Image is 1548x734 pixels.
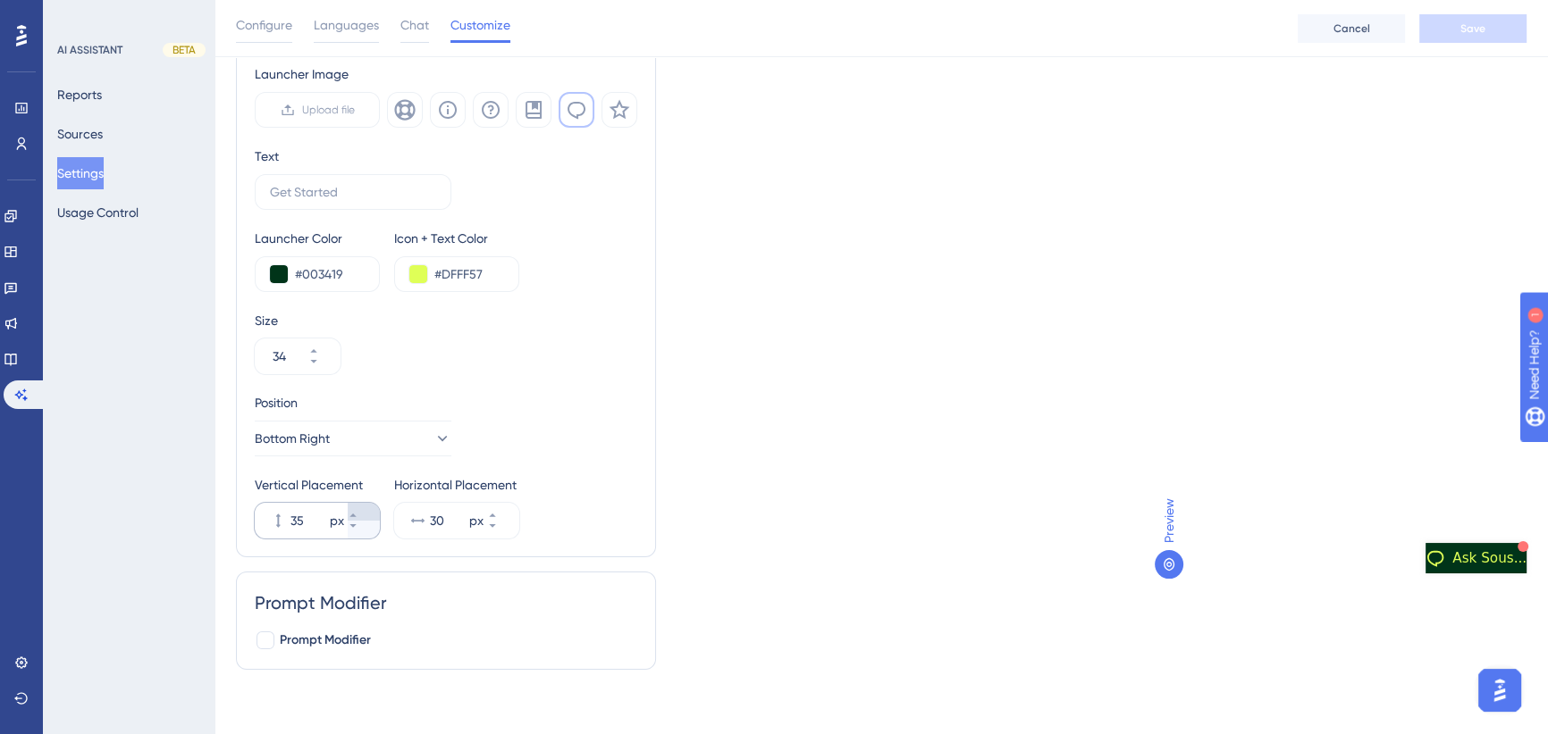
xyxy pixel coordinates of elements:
[430,510,466,531] input: px
[469,510,484,531] div: px
[1419,14,1527,43] button: Save
[57,43,122,57] div: AI ASSISTANT
[255,474,380,496] div: Vertical Placement
[255,63,637,85] div: Launcher Image
[57,118,103,150] button: Sources
[163,43,206,57] div: BETA
[255,310,637,331] div: Size
[255,146,279,167] div: Text
[302,103,355,117] span: Upload file
[280,630,371,651] span: Prompt Modifier
[348,521,380,538] button: px
[1333,21,1370,36] span: Cancel
[255,590,637,615] div: Prompt Modifier
[236,14,292,36] span: Configure
[487,521,519,538] button: px
[1426,543,1527,573] button: Open AI Assistant Launcher
[400,14,429,36] span: Chat
[124,9,130,23] div: 1
[450,14,510,36] span: Customize
[255,392,451,413] div: Position
[290,510,326,531] input: px
[42,4,112,26] span: Need Help?
[1460,21,1485,36] span: Save
[270,182,436,202] input: Get Started
[348,503,380,521] button: px
[330,510,344,531] div: px
[394,474,519,496] div: Horizontal Placement
[255,428,330,449] span: Bottom Right
[57,79,102,111] button: Reports
[57,157,104,189] button: Settings
[255,421,451,456] button: Bottom Right
[1298,14,1405,43] button: Cancel
[1473,663,1527,717] iframe: UserGuiding AI Assistant Launcher
[255,228,380,249] div: Launcher Color
[314,14,379,36] span: Languages
[394,228,519,249] div: Icon + Text Color
[57,196,139,229] button: Usage Control
[1158,498,1180,543] span: Preview
[1452,547,1527,569] span: Ask Sous...
[487,503,519,521] button: px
